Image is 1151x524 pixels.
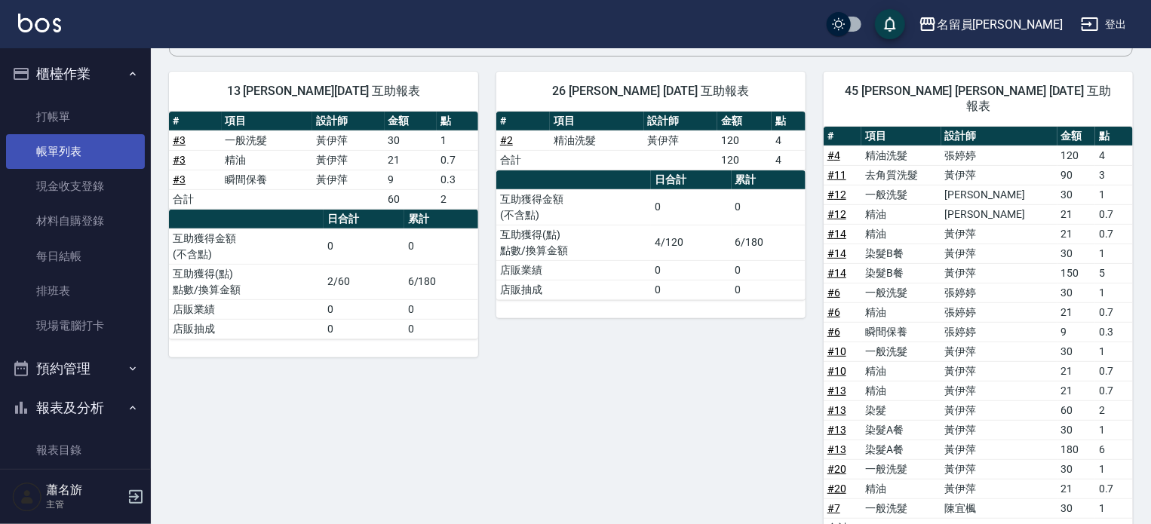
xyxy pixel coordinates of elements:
[324,264,404,299] td: 2/60
[941,420,1057,440] td: 黃伊萍
[1057,302,1095,322] td: 21
[941,322,1057,342] td: 張婷婷
[937,15,1063,34] div: 名留員[PERSON_NAME]
[1095,381,1133,400] td: 0.7
[1095,263,1133,283] td: 5
[1057,165,1095,185] td: 90
[827,169,846,181] a: #11
[1075,11,1133,38] button: 登出
[861,302,941,322] td: 精油
[550,130,643,150] td: 精油洗髮
[1095,342,1133,361] td: 1
[169,299,324,319] td: 店販業績
[1095,224,1133,244] td: 0.7
[169,210,478,339] table: a dense table
[827,306,840,318] a: #6
[644,112,718,131] th: 設計師
[1095,185,1133,204] td: 1
[827,267,846,279] a: #14
[169,319,324,339] td: 店販抽成
[169,228,324,264] td: 互助獲得金額 (不含點)
[1057,322,1095,342] td: 9
[732,260,806,280] td: 0
[1057,381,1095,400] td: 21
[312,150,384,170] td: 黃伊萍
[827,247,846,259] a: #14
[496,170,806,300] table: a dense table
[46,498,123,511] p: 主管
[404,299,478,319] td: 0
[941,381,1057,400] td: 黃伊萍
[437,150,478,170] td: 0.7
[324,228,404,264] td: 0
[1057,459,1095,479] td: 30
[324,319,404,339] td: 0
[404,264,478,299] td: 6/180
[861,361,941,381] td: 精油
[169,189,222,209] td: 合計
[651,280,732,299] td: 0
[827,443,846,455] a: #13
[941,224,1057,244] td: 黃伊萍
[772,112,806,131] th: 點
[1057,361,1095,381] td: 21
[732,280,806,299] td: 0
[6,54,145,93] button: 櫃檯作業
[941,440,1057,459] td: 黃伊萍
[437,170,478,189] td: 0.3
[6,388,145,427] button: 報表及分析
[717,112,771,131] th: 金額
[1095,322,1133,342] td: 0.3
[514,84,787,99] span: 26 [PERSON_NAME] [DATE] 互助報表
[651,189,732,225] td: 0
[496,189,651,225] td: 互助獲得金額 (不含點)
[1057,244,1095,263] td: 30
[861,381,941,400] td: 精油
[1095,420,1133,440] td: 1
[941,459,1057,479] td: 黃伊萍
[1095,146,1133,165] td: 4
[1095,283,1133,302] td: 1
[861,322,941,342] td: 瞬間保養
[941,127,1057,146] th: 設計師
[496,150,550,170] td: 合計
[717,130,771,150] td: 120
[941,400,1057,420] td: 黃伊萍
[1095,400,1133,420] td: 2
[437,130,478,150] td: 1
[222,112,313,131] th: 項目
[1095,165,1133,185] td: 3
[385,170,437,189] td: 9
[6,433,145,467] a: 報表目錄
[861,185,941,204] td: 一般洗髮
[1057,498,1095,518] td: 30
[1095,440,1133,459] td: 6
[437,189,478,209] td: 2
[312,170,384,189] td: 黃伊萍
[1095,244,1133,263] td: 1
[827,404,846,416] a: #13
[1095,204,1133,224] td: 0.7
[732,189,806,225] td: 0
[827,208,846,220] a: #12
[1057,440,1095,459] td: 180
[496,112,550,131] th: #
[404,210,478,229] th: 累計
[1057,224,1095,244] td: 21
[324,210,404,229] th: 日合計
[941,244,1057,263] td: 黃伊萍
[312,130,384,150] td: 黃伊萍
[861,342,941,361] td: 一般洗髮
[651,260,732,280] td: 0
[827,188,846,201] a: #12
[861,479,941,498] td: 精油
[1057,263,1095,283] td: 150
[827,228,846,240] a: #14
[1057,479,1095,498] td: 21
[827,502,840,514] a: #7
[1057,420,1095,440] td: 30
[941,165,1057,185] td: 黃伊萍
[169,264,324,299] td: 互助獲得(點) 點數/換算金額
[496,280,651,299] td: 店販抽成
[842,84,1115,114] span: 45 [PERSON_NAME] [PERSON_NAME] [DATE] 互助報表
